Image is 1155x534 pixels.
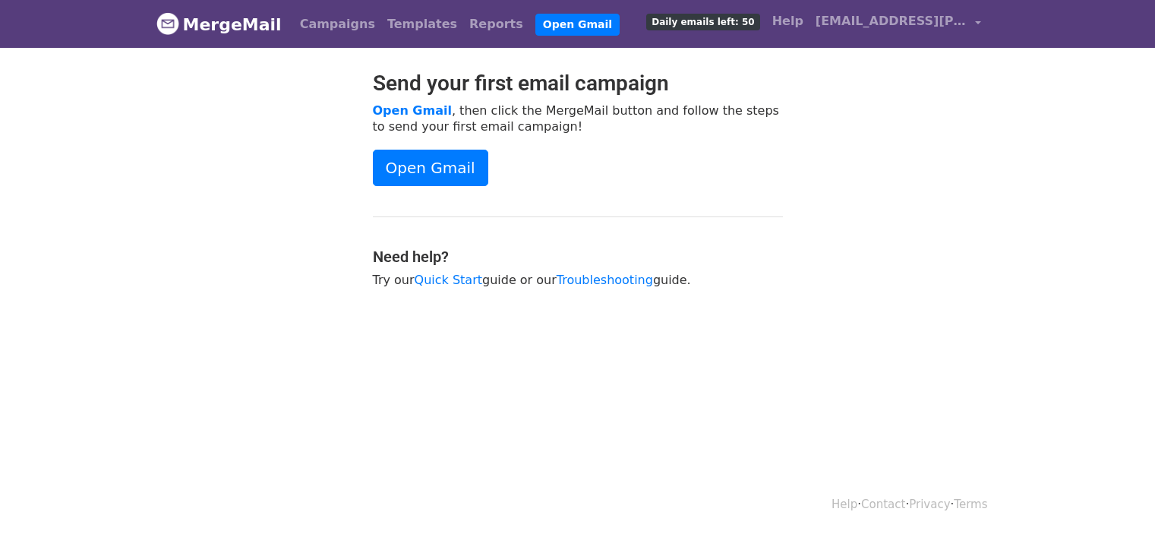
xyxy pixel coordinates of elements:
[463,9,529,39] a: Reports
[557,273,653,287] a: Troubleshooting
[373,103,783,134] p: , then click the MergeMail button and follow the steps to send your first email campaign!
[373,103,452,118] a: Open Gmail
[646,14,759,30] span: Daily emails left: 50
[832,498,857,511] a: Help
[1079,461,1155,534] iframe: Chat Widget
[294,9,381,39] a: Campaigns
[373,150,488,186] a: Open Gmail
[156,8,282,40] a: MergeMail
[535,14,620,36] a: Open Gmail
[809,6,987,42] a: [EMAIL_ADDRESS][PERSON_NAME][DOMAIN_NAME]
[766,6,809,36] a: Help
[373,272,783,288] p: Try our guide or our guide.
[909,498,950,511] a: Privacy
[415,273,482,287] a: Quick Start
[954,498,987,511] a: Terms
[816,12,967,30] span: [EMAIL_ADDRESS][PERSON_NAME][DOMAIN_NAME]
[640,6,765,36] a: Daily emails left: 50
[381,9,463,39] a: Templates
[156,12,179,35] img: MergeMail logo
[373,248,783,266] h4: Need help?
[373,71,783,96] h2: Send your first email campaign
[861,498,905,511] a: Contact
